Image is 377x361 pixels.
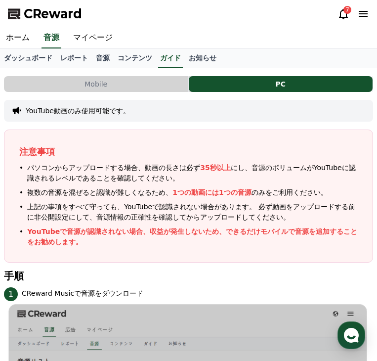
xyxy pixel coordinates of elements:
[27,226,358,247] p: YouTubeで音源が認識されない場合、収益が発生しないため、できるだけモバイルで音源を追加することをお勧めします。
[172,188,251,196] span: 1つの動画には1つの音源
[96,213,152,221] span: 音源情報の正確性
[27,187,327,198] span: 複数の音源を混ぜると認識が難しくなるため、 のみをご利用ください。
[4,271,373,281] h4: 手順
[92,49,114,68] a: 音源
[42,28,61,48] a: 音源
[19,145,358,159] p: 注意事項
[24,6,82,22] span: CReward
[158,49,183,68] a: ガイド
[22,288,143,298] p: CReward Musicで音源をダウンロード
[189,76,374,92] a: PC
[189,76,373,92] button: PC
[4,76,189,92] a: Mobile
[8,6,82,22] a: CReward
[114,49,156,68] a: コンテンツ
[27,163,358,183] span: パソコンからアップロードする場合、動画の長さは必ず にし、音源のボリュームがYouTubeに認識されるレベルであることを確認してください。
[343,6,351,14] div: 7
[4,76,188,92] button: Mobile
[185,49,220,68] a: お知らせ
[56,49,92,68] a: レポート
[4,287,18,301] span: 1
[26,106,130,116] button: YouTube動画のみ使用可能です。
[27,202,358,223] span: 上記の事項をすべて守っても、YouTubeで認識されない場合があります。 必ず動画をアップロードする前に非公開設定にして、 を確認してからアップロードしてください。
[67,28,119,48] a: マイページ
[337,8,349,20] a: 7
[200,164,230,172] span: 35秒以上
